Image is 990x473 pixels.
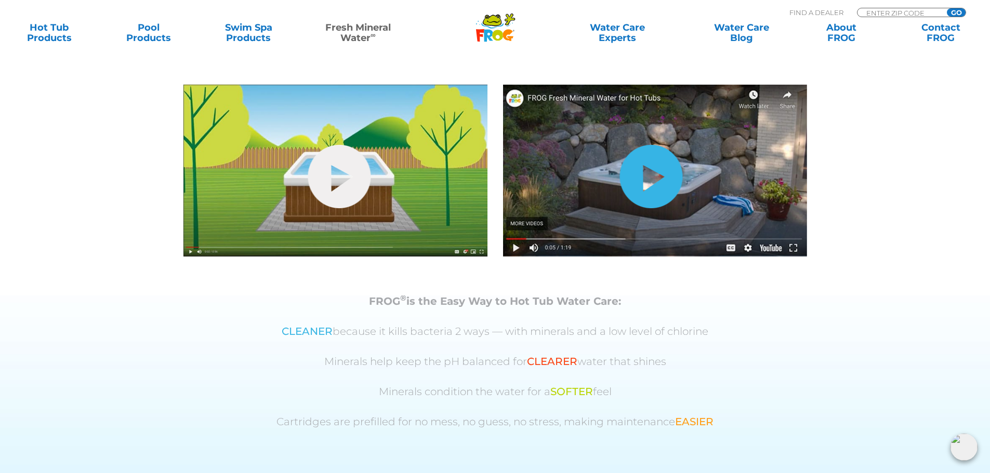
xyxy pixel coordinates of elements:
[951,434,978,461] img: openIcon
[503,85,807,256] img: fmw-hot-tub-cover-2
[527,355,577,368] span: CLEARER
[675,415,714,428] span: EASIER
[196,416,794,428] p: Cartridges are prefilled for no mess, no guess, no stress, making maintenance
[309,22,406,43] a: Fresh MineralWater∞
[555,22,680,43] a: Water CareExperts
[282,325,333,337] span: CLEANER
[865,8,935,17] input: Zip Code Form
[110,22,188,43] a: PoolProducts
[183,85,487,256] img: fmw-hot-tub-cover-1
[196,386,794,398] p: Minerals condition the water for a feel
[802,22,880,43] a: AboutFROG
[400,293,406,303] sup: ®
[902,22,980,43] a: ContactFROG
[550,385,593,398] span: SOFTER
[703,22,780,43] a: Water CareBlog
[947,8,966,17] input: GO
[789,8,843,17] p: Find A Dealer
[196,356,794,368] p: Minerals help keep the pH balanced for water that shines
[10,22,88,43] a: Hot TubProducts
[371,31,376,39] sup: ∞
[369,295,621,307] strong: FROG is the Easy Way to Hot Tub Water Care:
[196,326,794,337] p: because it kills bacteria 2 ways — with minerals and a low level of chlorine
[210,22,287,43] a: Swim SpaProducts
